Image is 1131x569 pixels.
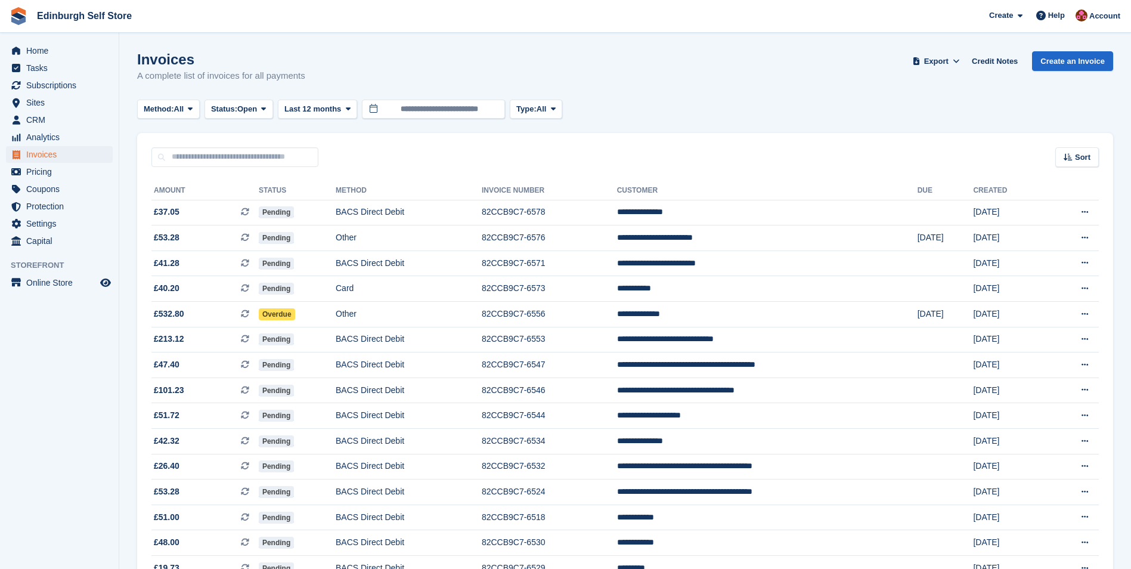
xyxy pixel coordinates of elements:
[336,225,482,251] td: Other
[284,103,341,115] span: Last 12 months
[336,530,482,556] td: BACS Direct Debit
[482,429,617,454] td: 82CCB9C7-6534
[11,259,119,271] span: Storefront
[973,276,1045,302] td: [DATE]
[26,77,98,94] span: Subscriptions
[973,251,1045,276] td: [DATE]
[973,403,1045,429] td: [DATE]
[973,327,1045,352] td: [DATE]
[1075,151,1090,163] span: Sort
[6,215,113,232] a: menu
[336,505,482,530] td: BACS Direct Debit
[259,232,294,244] span: Pending
[973,200,1045,225] td: [DATE]
[918,225,974,251] td: [DATE]
[482,352,617,378] td: 82CCB9C7-6547
[510,100,562,119] button: Type: All
[259,385,294,397] span: Pending
[154,282,179,295] span: £40.20
[989,10,1013,21] span: Create
[482,251,617,276] td: 82CCB9C7-6571
[259,308,295,320] span: Overdue
[482,378,617,403] td: 82CCB9C7-6546
[482,225,617,251] td: 82CCB9C7-6576
[174,103,184,115] span: All
[482,200,617,225] td: 82CCB9C7-6578
[336,181,482,200] th: Method
[6,94,113,111] a: menu
[259,512,294,524] span: Pending
[1089,10,1120,22] span: Account
[154,536,179,549] span: £48.00
[154,333,184,345] span: £213.12
[516,103,537,115] span: Type:
[26,94,98,111] span: Sites
[6,163,113,180] a: menu
[6,181,113,197] a: menu
[32,6,137,26] a: Edinburgh Self Store
[137,100,200,119] button: Method: All
[482,181,617,200] th: Invoice Number
[6,233,113,249] a: menu
[482,454,617,480] td: 82CCB9C7-6532
[6,77,113,94] a: menu
[336,454,482,480] td: BACS Direct Debit
[482,480,617,505] td: 82CCB9C7-6524
[10,7,27,25] img: stora-icon-8386f47178a22dfd0bd8f6a31ec36ba5ce8667c1dd55bd0f319d3a0aa187defe.svg
[259,460,294,472] span: Pending
[482,530,617,556] td: 82CCB9C7-6530
[336,480,482,505] td: BACS Direct Debit
[336,251,482,276] td: BACS Direct Debit
[259,435,294,447] span: Pending
[482,302,617,327] td: 82CCB9C7-6556
[26,198,98,215] span: Protection
[26,42,98,59] span: Home
[26,112,98,128] span: CRM
[259,181,336,200] th: Status
[6,198,113,215] a: menu
[1076,10,1087,21] img: Lucy Michalec
[154,308,184,320] span: £532.80
[336,378,482,403] td: BACS Direct Debit
[26,274,98,291] span: Online Store
[973,378,1045,403] td: [DATE]
[336,429,482,454] td: BACS Direct Debit
[154,485,179,498] span: £53.28
[6,60,113,76] a: menu
[278,100,357,119] button: Last 12 months
[154,511,179,524] span: £51.00
[144,103,174,115] span: Method:
[617,181,918,200] th: Customer
[259,486,294,498] span: Pending
[336,327,482,352] td: BACS Direct Debit
[910,51,962,71] button: Export
[924,55,949,67] span: Export
[154,409,179,422] span: £51.72
[154,460,179,472] span: £26.40
[482,403,617,429] td: 82CCB9C7-6544
[154,358,179,371] span: £47.40
[26,129,98,146] span: Analytics
[336,302,482,327] td: Other
[336,200,482,225] td: BACS Direct Debit
[918,181,974,200] th: Due
[973,454,1045,480] td: [DATE]
[259,537,294,549] span: Pending
[26,215,98,232] span: Settings
[336,403,482,429] td: BACS Direct Debit
[204,100,273,119] button: Status: Open
[137,69,305,83] p: A complete list of invoices for all payments
[26,181,98,197] span: Coupons
[151,181,259,200] th: Amount
[482,505,617,530] td: 82CCB9C7-6518
[6,146,113,163] a: menu
[967,51,1022,71] a: Credit Notes
[973,181,1045,200] th: Created
[973,429,1045,454] td: [DATE]
[154,384,184,397] span: £101.23
[154,231,179,244] span: £53.28
[482,327,617,352] td: 82CCB9C7-6553
[259,359,294,371] span: Pending
[154,435,179,447] span: £42.32
[259,258,294,270] span: Pending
